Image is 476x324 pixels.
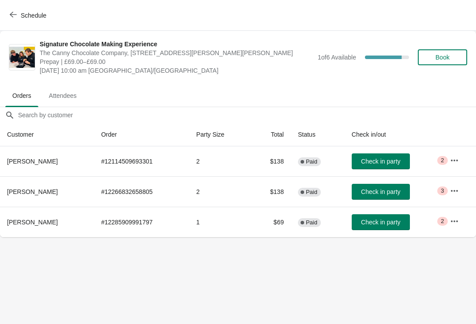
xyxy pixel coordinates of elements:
[418,49,467,65] button: Book
[345,123,443,146] th: Check in/out
[5,88,38,104] span: Orders
[250,123,291,146] th: Total
[7,158,58,165] span: [PERSON_NAME]
[189,207,250,237] td: 1
[318,54,356,61] span: 1 of 6 Available
[40,57,313,66] span: Prepay | £69.00–£69.00
[21,12,46,19] span: Schedule
[9,47,35,68] img: Signature Chocolate Making Experience
[441,218,444,225] span: 2
[361,219,400,226] span: Check in party
[189,146,250,176] td: 2
[352,153,410,169] button: Check in party
[42,88,84,104] span: Attendees
[250,207,291,237] td: $69
[4,7,53,23] button: Schedule
[189,176,250,207] td: 2
[250,176,291,207] td: $138
[306,219,317,226] span: Paid
[189,123,250,146] th: Party Size
[435,54,450,61] span: Book
[291,123,345,146] th: Status
[94,207,189,237] td: # 12285909991797
[441,157,444,164] span: 2
[40,48,313,57] span: The Canny Chocolate Company, [STREET_ADDRESS][PERSON_NAME][PERSON_NAME]
[7,188,58,195] span: [PERSON_NAME]
[94,146,189,176] td: # 12114509693301
[40,66,313,75] span: [DATE] 10:00 am [GEOGRAPHIC_DATA]/[GEOGRAPHIC_DATA]
[352,214,410,230] button: Check in party
[361,158,400,165] span: Check in party
[441,187,444,194] span: 3
[352,184,410,200] button: Check in party
[306,189,317,196] span: Paid
[361,188,400,195] span: Check in party
[250,146,291,176] td: $138
[94,176,189,207] td: # 12266832658805
[7,219,58,226] span: [PERSON_NAME]
[306,158,317,165] span: Paid
[18,107,476,123] input: Search by customer
[40,40,313,48] span: Signature Chocolate Making Experience
[94,123,189,146] th: Order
